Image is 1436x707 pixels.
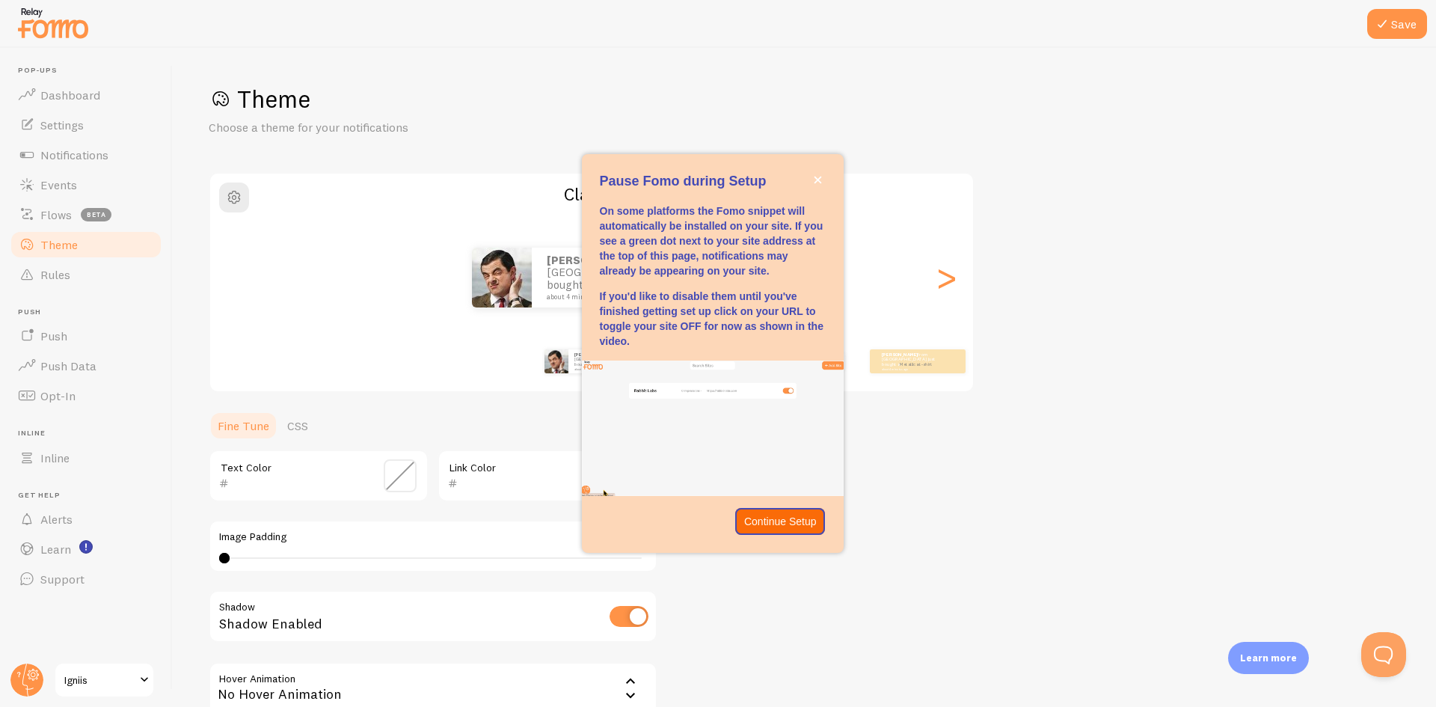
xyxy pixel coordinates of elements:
[574,352,610,358] strong: [PERSON_NAME]
[40,177,77,192] span: Events
[9,80,163,110] a: Dashboard
[9,170,163,200] a: Events
[9,110,163,140] a: Settings
[9,230,163,260] a: Theme
[209,590,657,645] div: Shadow Enabled
[9,381,163,411] a: Opt-In
[40,207,72,222] span: Flows
[40,450,70,465] span: Inline
[9,140,163,170] a: Notifications
[9,564,163,594] a: Support
[544,349,568,373] img: Fomo
[40,542,71,557] span: Learn
[278,411,317,441] a: CSS
[9,504,163,534] a: Alerts
[9,200,163,230] a: Flows beta
[582,154,844,552] div: Pause Fomo during Setup
[40,117,84,132] span: Settings
[1361,632,1406,677] iframe: Help Scout Beacon - Open
[600,203,826,278] p: On some platforms the Fomo snippet will automatically be installed on your site. If you see a gre...
[209,119,568,136] p: Choose a theme for your notifications
[882,352,918,358] strong: [PERSON_NAME]
[574,352,634,370] p: from [GEOGRAPHIC_DATA] just bought a
[54,662,155,698] a: Igniis
[40,572,85,587] span: Support
[18,307,163,317] span: Push
[9,443,163,473] a: Inline
[600,172,826,192] p: Pause Fomo during Setup
[40,267,70,282] span: Rules
[64,671,135,689] span: Igniis
[209,84,1400,114] h1: Theme
[79,540,93,554] svg: <p>Watch New Feature Tutorials!</p>
[18,429,163,438] span: Inline
[219,530,647,544] label: Image Padding
[810,172,826,188] button: close,
[209,411,278,441] a: Fine Tune
[547,293,692,301] small: about 4 minutes ago
[744,514,817,529] p: Continue Setup
[735,508,826,535] button: Continue Setup
[882,367,940,370] small: about 4 minutes ago
[9,321,163,351] a: Push
[40,512,73,527] span: Alerts
[40,328,67,343] span: Push
[600,289,826,349] p: If you'd like to disable them until you've finished getting set up click on your URL to toggle yo...
[472,248,532,307] img: Fomo
[40,388,76,403] span: Opt-In
[900,361,932,367] a: Metallica t-shirt
[18,491,163,501] span: Get Help
[40,88,100,102] span: Dashboard
[40,358,96,373] span: Push Data
[16,4,90,42] img: fomo-relay-logo-orange.svg
[547,254,696,301] p: from [GEOGRAPHIC_DATA] just bought a
[574,367,633,370] small: about 4 minutes ago
[547,253,637,267] strong: [PERSON_NAME]
[81,208,111,221] span: beta
[210,183,973,206] h2: Classic
[937,224,955,331] div: Next slide
[9,534,163,564] a: Learn
[1228,642,1309,674] div: Learn more
[40,237,78,252] span: Theme
[1240,651,1297,665] p: Learn more
[18,66,163,76] span: Pop-ups
[9,260,163,290] a: Rules
[9,351,163,381] a: Push Data
[40,147,108,162] span: Notifications
[882,352,942,370] p: from [GEOGRAPHIC_DATA] just bought a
